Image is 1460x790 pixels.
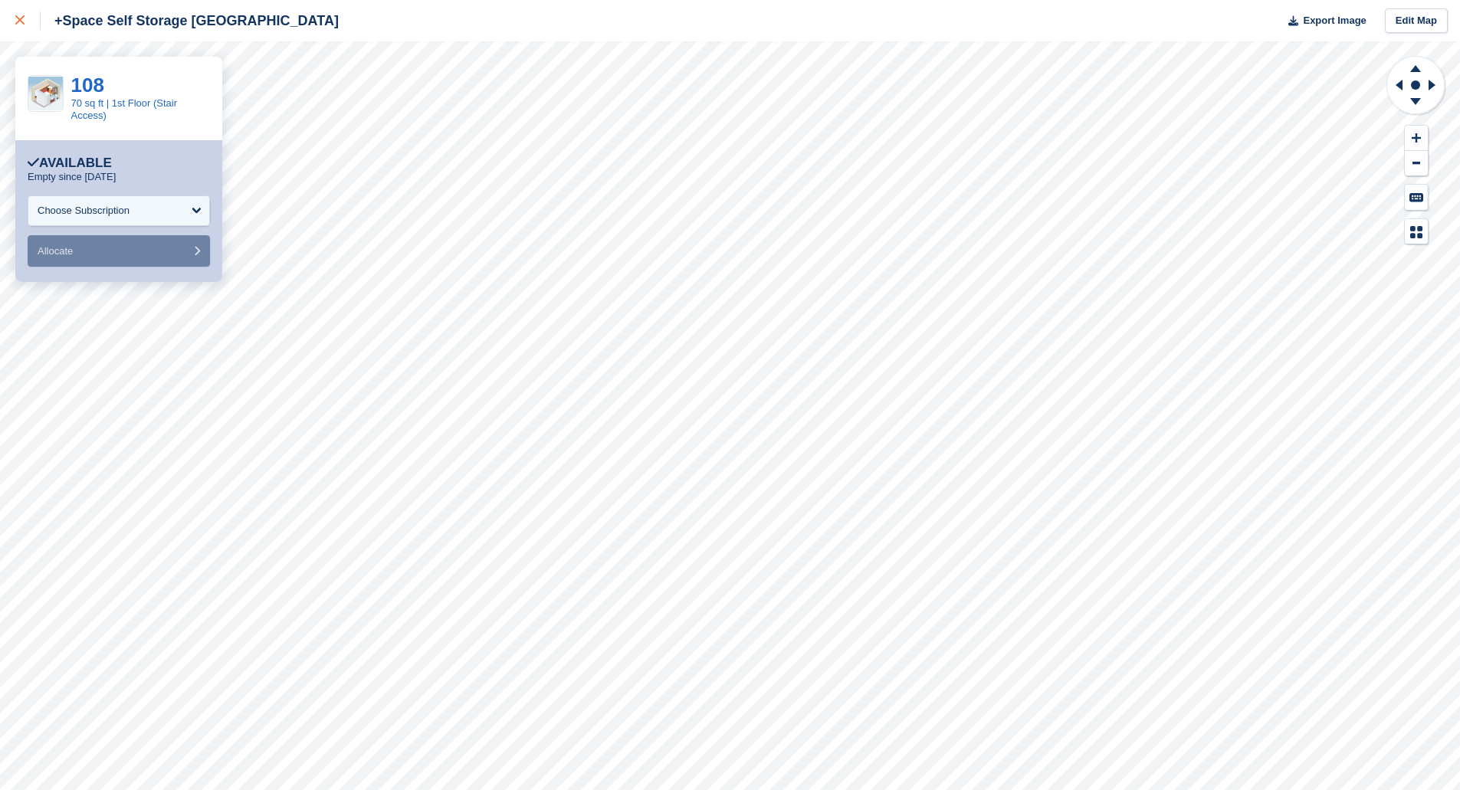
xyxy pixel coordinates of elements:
[1405,126,1428,151] button: Zoom In
[1385,8,1448,34] a: Edit Map
[28,171,116,183] p: Empty since [DATE]
[28,235,210,267] button: Allocate
[71,97,177,121] a: 70 sq ft | 1st Floor (Stair Access)
[38,245,73,257] span: Allocate
[28,77,63,111] img: 108.png
[1279,8,1366,34] button: Export Image
[28,156,112,171] div: Available
[1405,185,1428,210] button: Keyboard Shortcuts
[38,203,130,218] div: Choose Subscription
[1303,13,1366,28] span: Export Image
[1405,219,1428,244] button: Map Legend
[71,74,104,97] a: 108
[41,11,339,30] div: +Space Self Storage [GEOGRAPHIC_DATA]
[1405,151,1428,176] button: Zoom Out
